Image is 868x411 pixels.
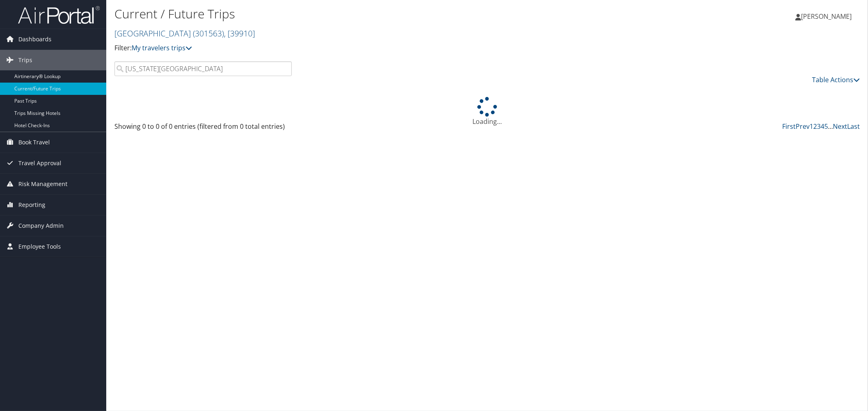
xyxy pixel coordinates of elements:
[114,28,255,39] a: [GEOGRAPHIC_DATA]
[18,216,64,236] span: Company Admin
[824,122,828,131] a: 5
[224,28,255,39] span: , [ 39910 ]
[801,12,852,21] span: [PERSON_NAME]
[828,122,833,131] span: …
[18,50,32,70] span: Trips
[847,122,860,131] a: Last
[193,28,224,39] span: ( 301563 )
[821,122,824,131] a: 4
[18,29,51,49] span: Dashboards
[114,61,292,76] input: Search Traveler or Arrival City
[114,43,611,54] p: Filter:
[18,236,61,257] span: Employee Tools
[796,122,810,131] a: Prev
[114,121,292,135] div: Showing 0 to 0 of 0 entries (filtered from 0 total entries)
[812,75,860,84] a: Table Actions
[18,174,67,194] span: Risk Management
[810,122,813,131] a: 1
[18,195,45,215] span: Reporting
[18,153,61,173] span: Travel Approval
[833,122,847,131] a: Next
[782,122,796,131] a: First
[817,122,821,131] a: 3
[18,5,100,25] img: airportal-logo.png
[114,97,860,126] div: Loading...
[114,5,611,22] h1: Current / Future Trips
[18,132,50,153] span: Book Travel
[132,43,192,52] a: My travelers trips
[813,122,817,131] a: 2
[795,4,860,29] a: [PERSON_NAME]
